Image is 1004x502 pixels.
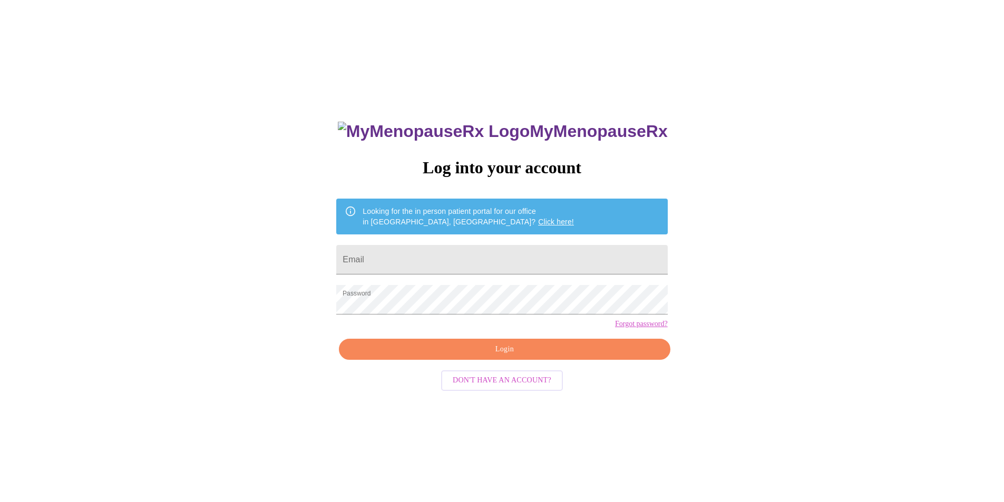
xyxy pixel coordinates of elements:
[453,374,551,387] span: Don't have an account?
[338,122,530,141] img: MyMenopauseRx Logo
[615,320,668,328] a: Forgot password?
[339,339,670,360] button: Login
[363,202,574,231] div: Looking for the in person patient portal for our office in [GEOGRAPHIC_DATA], [GEOGRAPHIC_DATA]?
[336,158,667,178] h3: Log into your account
[538,218,574,226] a: Click here!
[441,370,563,391] button: Don't have an account?
[351,343,658,356] span: Login
[338,122,668,141] h3: MyMenopauseRx
[438,375,566,384] a: Don't have an account?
